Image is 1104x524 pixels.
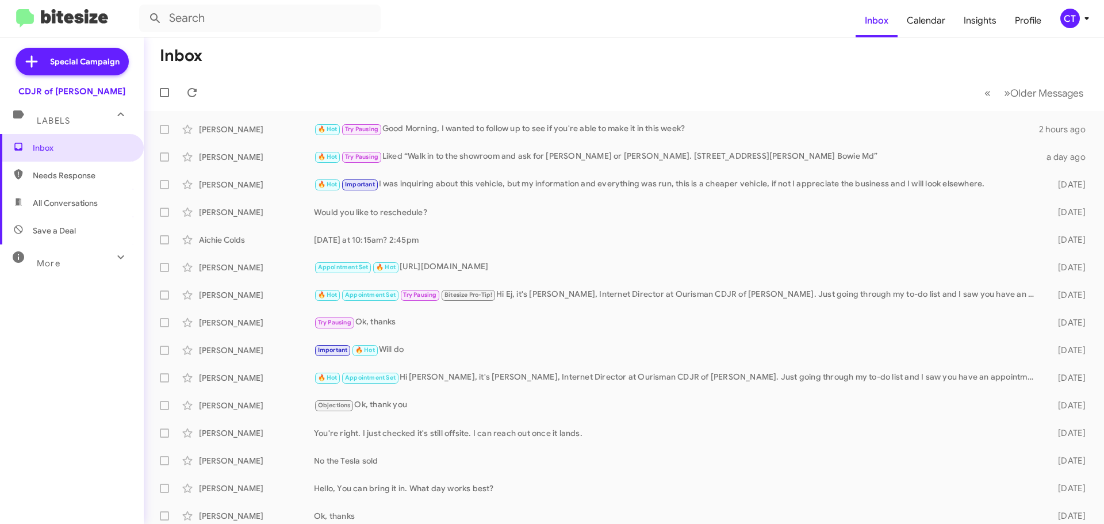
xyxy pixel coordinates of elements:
span: « [984,86,991,100]
div: Liked “Walk in to the showroom and ask for [PERSON_NAME] or [PERSON_NAME]. [STREET_ADDRESS][PERSO... [314,150,1040,163]
div: [DATE] [1040,483,1095,494]
span: Bitesize Pro-Tip! [444,291,492,299]
span: Older Messages [1010,87,1083,100]
div: [DATE] [1040,345,1095,356]
span: 🔥 Hot [318,181,338,188]
span: 🔥 Hot [318,291,338,299]
div: [DATE] [1040,455,1095,466]
div: Ok, thanks [314,316,1040,329]
div: CT [1060,9,1080,28]
div: a day ago [1040,151,1095,163]
span: Inbox [33,142,131,154]
span: Appointment Set [318,263,369,271]
span: » [1004,86,1010,100]
span: All Conversations [33,197,98,209]
div: [DATE] [1040,510,1095,522]
span: More [37,258,60,269]
span: 🔥 Hot [318,374,338,381]
nav: Page navigation example [978,81,1090,105]
div: No the Tesla sold [314,455,1040,466]
div: [PERSON_NAME] [199,345,314,356]
div: [PERSON_NAME] [199,510,314,522]
div: Hello, You can bring it in. What day works best? [314,483,1040,494]
button: CT [1051,9,1091,28]
div: 2 hours ago [1039,124,1095,135]
div: Hi [PERSON_NAME], it's [PERSON_NAME], Internet Director at Ourisman CDJR of [PERSON_NAME]. Just g... [314,371,1040,384]
span: Special Campaign [50,56,120,67]
div: Ok, thank you [314,399,1040,412]
span: 🔥 Hot [318,125,338,133]
button: Next [997,81,1090,105]
span: Important [318,346,348,354]
div: [DATE] at 10:15am? 2:45pm [314,234,1040,246]
div: [DATE] [1040,372,1095,384]
div: [DATE] [1040,179,1095,190]
h1: Inbox [160,47,202,65]
a: Calendar [898,4,954,37]
div: [PERSON_NAME] [199,400,314,411]
div: [PERSON_NAME] [199,179,314,190]
div: [PERSON_NAME] [199,372,314,384]
span: Try Pausing [318,319,351,326]
div: [PERSON_NAME] [199,455,314,466]
div: [PERSON_NAME] [199,427,314,439]
span: Important [345,181,375,188]
a: Insights [954,4,1006,37]
span: Save a Deal [33,225,76,236]
div: [PERSON_NAME] [199,483,314,494]
div: [DATE] [1040,262,1095,273]
span: Try Pausing [345,153,378,160]
span: Appointment Set [345,374,396,381]
div: Aichie Colds [199,234,314,246]
span: 🔥 Hot [318,153,338,160]
div: [URL][DOMAIN_NAME] [314,261,1040,274]
div: Would you like to reschedule? [314,206,1040,218]
div: [DATE] [1040,427,1095,439]
div: [PERSON_NAME] [199,124,314,135]
div: CDJR of [PERSON_NAME] [18,86,125,97]
input: Search [139,5,381,32]
div: [PERSON_NAME] [199,289,314,301]
span: Labels [37,116,70,126]
div: Will do [314,343,1040,357]
div: [PERSON_NAME] [199,151,314,163]
a: Inbox [856,4,898,37]
span: Appointment Set [345,291,396,299]
div: [PERSON_NAME] [199,317,314,328]
div: [DATE] [1040,317,1095,328]
span: Objections [318,401,351,409]
div: Good Morning, I wanted to follow up to see if you're able to make it in this week? [314,123,1039,136]
div: I was inquiring about this vehicle, but my information and everything was run, this is a cheaper ... [314,178,1040,191]
div: [PERSON_NAME] [199,262,314,273]
div: [DATE] [1040,234,1095,246]
span: Try Pausing [403,291,436,299]
span: 🔥 Hot [376,263,396,271]
div: Ok, thanks [314,510,1040,522]
a: Special Campaign [16,48,129,75]
button: Previous [977,81,998,105]
div: [DATE] [1040,400,1095,411]
div: You're right. I just checked it's still offsite. I can reach out once it lands. [314,427,1040,439]
span: Try Pausing [345,125,378,133]
div: [DATE] [1040,206,1095,218]
div: [DATE] [1040,289,1095,301]
a: Profile [1006,4,1051,37]
span: 🔥 Hot [355,346,375,354]
span: Needs Response [33,170,131,181]
div: [PERSON_NAME] [199,206,314,218]
div: Hi Ej, it's [PERSON_NAME], Internet Director at Ourisman CDJR of [PERSON_NAME]. Just going throug... [314,288,1040,301]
